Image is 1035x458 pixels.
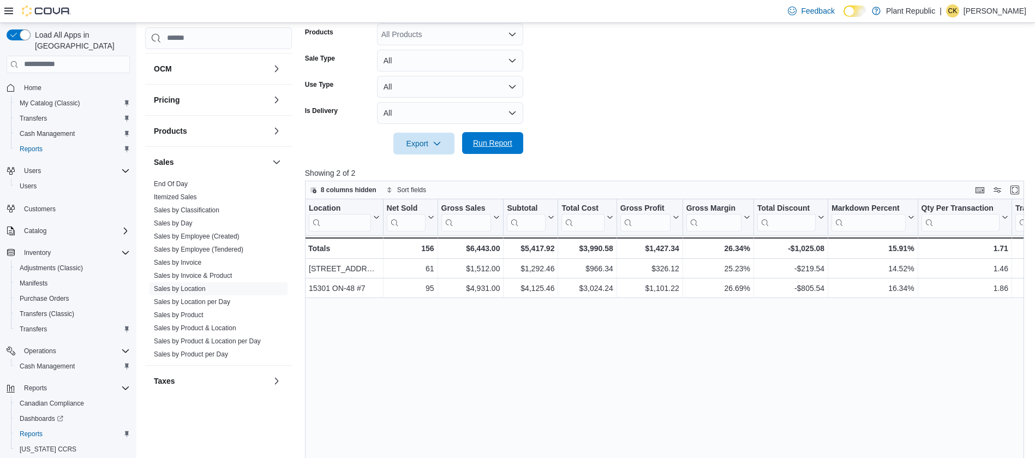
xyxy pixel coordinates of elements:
label: Sale Type [305,54,335,63]
div: Qty Per Transaction [921,204,999,214]
button: Products [154,126,268,136]
span: Load All Apps in [GEOGRAPHIC_DATA] [31,29,130,51]
div: Total Cost [561,204,604,231]
span: Home [24,84,41,92]
div: $1,512.00 [441,262,500,275]
div: $1,427.34 [620,242,679,255]
div: Net Sold [386,204,425,231]
button: All [377,76,523,98]
button: Taxes [270,374,283,388]
a: Users [15,180,41,193]
a: Sales by Invoice & Product [154,272,232,279]
a: Purchase Orders [15,292,74,305]
span: Inventory [24,248,51,257]
div: $5,417.92 [507,242,554,255]
span: Home [20,81,130,94]
button: Users [11,179,134,194]
span: Dashboards [20,414,63,423]
span: Reports [15,142,130,156]
div: Gross Sales [441,204,491,231]
div: -$1,025.08 [757,242,824,255]
button: Purchase Orders [11,291,134,306]
button: Open list of options [508,30,517,39]
div: $6,443.00 [441,242,500,255]
a: Sales by Product & Location [154,324,236,332]
div: 95 [386,282,434,295]
button: Users [20,164,45,177]
div: Subtotal [507,204,546,231]
button: Keyboard shortcuts [973,183,986,197]
span: Catalog [20,224,130,237]
label: Products [305,28,333,37]
button: Taxes [154,376,268,386]
button: Net Sold [386,204,434,231]
span: Canadian Compliance [20,399,84,408]
label: Is Delivery [305,106,338,115]
a: Transfers [15,112,51,125]
a: Sales by Day [154,219,193,227]
h3: Products [154,126,187,136]
span: Customers [24,205,56,213]
span: [US_STATE] CCRS [20,445,76,454]
div: Markdown Percent [831,204,905,231]
div: 14.52% [831,262,914,275]
div: -$219.54 [757,262,824,275]
a: Dashboards [11,411,134,426]
button: Sales [154,157,268,168]
button: Sales [270,156,283,169]
div: $1,292.46 [507,262,554,275]
div: Gross Profit [620,204,671,214]
button: Canadian Compliance [11,396,134,411]
a: Sales by Employee (Tendered) [154,246,243,253]
span: Sales by Product & Location [154,324,236,332]
div: Total Discount [757,204,816,214]
a: Sales by Product & Location per Day [154,337,261,345]
div: Net Sold [386,204,425,214]
span: Reports [24,384,47,392]
span: Canadian Compliance [15,397,130,410]
a: Sales by Classification [154,206,219,214]
span: Users [24,166,41,175]
div: Subtotal [507,204,546,214]
button: Reports [11,141,134,157]
span: Washington CCRS [15,443,130,456]
span: Cash Management [15,127,130,140]
span: Run Report [473,138,512,148]
button: 8 columns hidden [306,183,381,197]
span: Inventory [20,246,130,259]
a: Manifests [15,277,52,290]
h3: Pricing [154,94,180,105]
button: Cash Management [11,359,134,374]
div: Gross Margin [686,204,741,231]
span: Catalog [24,227,46,235]
button: Run Report [462,132,523,154]
a: Sales by Product per Day [154,350,228,358]
button: Export [393,133,454,154]
div: 1.86 [921,282,1008,295]
a: Home [20,81,46,94]
div: Total Cost [561,204,604,214]
a: Reports [15,427,47,441]
div: Gross Profit [620,204,671,231]
span: Users [20,182,37,191]
a: End Of Day [154,180,188,188]
button: Pricing [154,94,268,105]
span: Transfers (Classic) [20,310,74,318]
span: Dashboards [15,412,130,425]
p: Plant Republic [886,4,935,17]
div: Location [309,204,371,214]
a: Customers [20,203,60,216]
a: Cash Management [15,360,79,373]
button: Markdown Percent [831,204,914,231]
a: Canadian Compliance [15,397,88,410]
div: 26.69% [686,282,750,295]
a: Sales by Invoice [154,259,201,266]
a: Cash Management [15,127,79,140]
button: Adjustments (Classic) [11,260,134,276]
span: My Catalog (Classic) [20,99,80,108]
a: Reports [15,142,47,156]
span: Operations [20,344,130,358]
button: Location [309,204,380,231]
